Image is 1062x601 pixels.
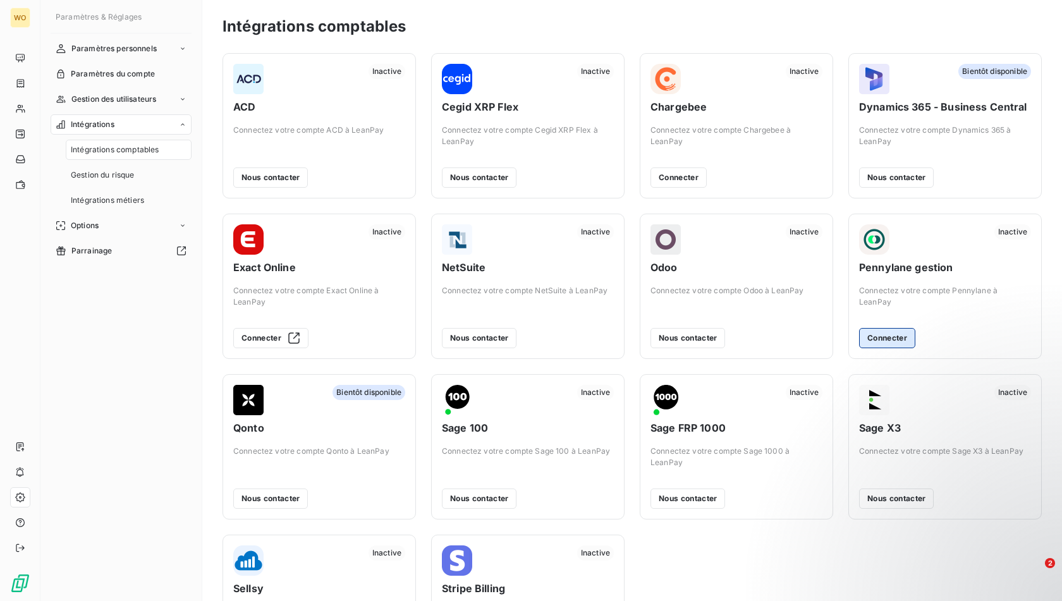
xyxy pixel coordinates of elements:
span: Qonto [233,420,405,435]
button: Connecter [859,328,915,348]
span: ACD [233,99,405,114]
img: Sage X3 logo [859,385,889,415]
h3: Intégrations comptables [223,15,406,38]
span: Sage 100 [442,420,614,435]
span: Connectez votre compte Chargebee à LeanPay [650,124,822,147]
span: Sage FRP 1000 [650,420,822,435]
img: Dynamics 365 - Business Central logo [859,64,889,94]
span: Bientôt disponible [333,385,405,400]
img: Exact Online logo [233,224,264,255]
a: Parrainage [51,241,192,261]
img: Pennylane gestion logo [859,224,889,255]
span: Gestion du risque [71,169,135,181]
span: Connectez votre compte NetSuite à LeanPay [442,285,614,296]
span: Connectez votre compte Sage X3 à LeanPay [859,446,1031,457]
span: Connectez votre compte Qonto à LeanPay [233,446,405,457]
span: 2 [1045,558,1055,568]
div: WO [10,8,30,28]
span: Sage X3 [859,420,1031,435]
span: Inactive [577,385,614,400]
span: Connectez votre compte Odoo à LeanPay [650,285,822,296]
span: Dynamics 365 - Business Central [859,99,1031,114]
span: Bientôt disponible [958,64,1031,79]
span: Gestion des utilisateurs [71,94,157,105]
span: Connectez votre compte Sage 1000 à LeanPay [650,446,822,468]
span: Odoo [650,260,822,275]
button: Connecter [233,328,308,348]
span: Pennylane gestion [859,260,1031,275]
span: Parrainage [71,245,113,257]
iframe: Intercom live chat [1019,558,1049,588]
span: Inactive [369,64,405,79]
span: Inactive [786,224,822,240]
span: Intégrations comptables [71,144,159,155]
span: Stripe Billing [442,581,614,596]
span: Options [71,220,99,231]
span: NetSuite [442,260,614,275]
button: Nous contacter [650,489,725,509]
img: Stripe Billing logo [442,545,472,576]
button: Nous contacter [442,167,516,188]
a: Gestion du risque [66,165,192,185]
button: Connecter [650,167,707,188]
button: Nous contacter [442,489,516,509]
a: Intégrations comptables [66,140,192,160]
span: Intégrations [71,119,114,130]
span: Connectez votre compte ACD à LeanPay [233,124,405,136]
span: Cegid XRP Flex [442,99,614,114]
img: Sellsy logo [233,545,264,576]
span: Exact Online [233,260,405,275]
span: Paramètres du compte [71,68,155,80]
span: Paramètres & Réglages [56,12,142,21]
img: Cegid XRP Flex logo [442,64,472,94]
span: Inactive [577,545,614,561]
span: Chargebee [650,99,822,114]
span: Inactive [994,385,1031,400]
span: Inactive [577,224,614,240]
span: Inactive [577,64,614,79]
button: Nous contacter [442,328,516,348]
img: Sage 100 logo [442,385,472,415]
img: Sage FRP 1000 logo [650,385,681,415]
span: Connectez votre compte Exact Online à LeanPay [233,285,405,308]
img: Odoo logo [650,224,681,255]
span: Inactive [786,64,822,79]
a: Paramètres du compte [51,64,192,84]
button: Nous contacter [650,328,725,348]
img: NetSuite logo [442,224,472,255]
span: Inactive [369,224,405,240]
span: Inactive [994,224,1031,240]
span: Sellsy [233,581,405,596]
span: Paramètres personnels [71,43,157,54]
span: Connectez votre compte Pennylane à LeanPay [859,285,1031,308]
img: ACD logo [233,64,264,94]
button: Nous contacter [233,167,308,188]
span: Inactive [369,545,405,561]
img: Logo LeanPay [10,573,30,593]
span: Connectez votre compte Sage 100 à LeanPay [442,446,614,457]
iframe: Intercom notifications message [809,478,1062,567]
button: Nous contacter [233,489,308,509]
span: Connectez votre compte Dynamics 365 à LeanPay [859,124,1031,147]
img: Qonto logo [233,385,264,415]
span: Inactive [786,385,822,400]
button: Nous contacter [859,167,934,188]
span: Intégrations métiers [71,195,144,206]
span: Connectez votre compte Cegid XRP Flex à LeanPay [442,124,614,147]
img: Chargebee logo [650,64,681,94]
a: Intégrations métiers [66,190,192,210]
